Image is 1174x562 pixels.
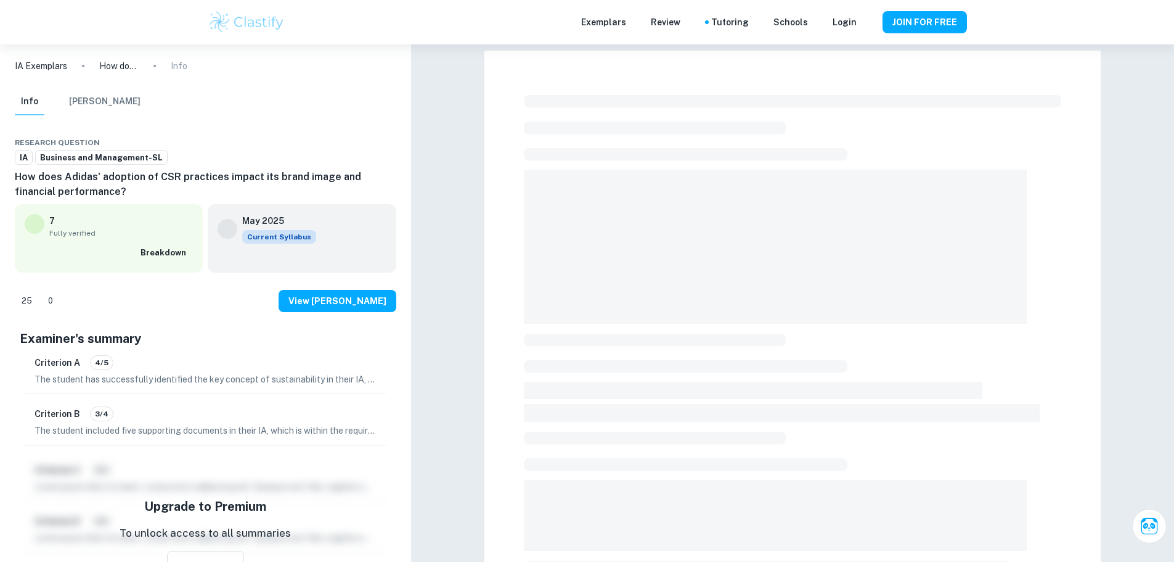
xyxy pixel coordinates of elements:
h6: How does Adidas' adoption of CSR practices impact its brand image and financial performance? [15,170,396,199]
p: The student has successfully identified the key concept of sustainability in their IA, which is c... [35,373,377,386]
span: Business and Management-SL [36,152,167,164]
span: 3/4 [91,408,113,419]
p: Exemplars [581,15,626,29]
a: Tutoring [711,15,749,29]
p: Review [651,15,680,29]
p: The student included five supporting documents in their IA, which is within the required range an... [35,424,377,437]
p: How does Adidas' adoption of CSR practices impact its brand image and financial performance? [99,59,139,73]
span: 25 [15,295,39,307]
h5: Upgrade to Premium [144,497,266,516]
button: [PERSON_NAME] [69,88,141,115]
a: IA [15,150,33,165]
div: Share [349,135,359,150]
div: Download [362,135,372,150]
div: This exemplar is based on the current syllabus. Feel free to refer to it for inspiration/ideas wh... [242,230,316,244]
h6: Criterion A [35,356,80,370]
div: Like [15,291,39,311]
a: Schools [773,15,808,29]
span: IA [15,152,32,164]
div: Bookmark [374,135,384,150]
h6: May 2025 [242,214,306,228]
div: Report issue [386,135,396,150]
span: 0 [41,295,60,307]
div: Dislike [41,291,60,311]
span: 4/5 [91,357,113,368]
span: Fully verified [49,228,193,239]
p: Info [171,59,187,73]
button: View [PERSON_NAME] [279,290,396,312]
span: Current Syllabus [242,230,316,244]
p: 7 [49,214,55,228]
a: Business and Management-SL [35,150,168,165]
a: IA Exemplars [15,59,67,73]
button: Breakdown [137,244,193,262]
button: JOIN FOR FREE [883,11,967,33]
button: Help and Feedback [866,19,873,25]
p: To unlock access to all summaries [120,526,291,542]
span: Research question [15,137,100,148]
img: Clastify logo [208,10,286,35]
h6: Criterion B [35,407,80,421]
a: Login [833,15,857,29]
button: Info [15,88,44,115]
h5: Examiner's summary [20,329,391,348]
button: Ask Clai [1132,509,1167,543]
